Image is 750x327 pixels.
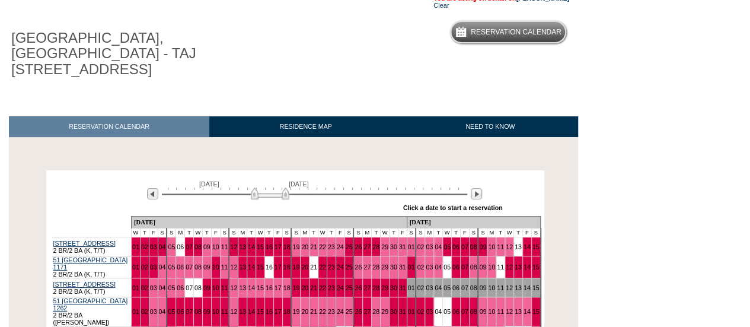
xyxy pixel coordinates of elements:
[363,284,371,291] a: 27
[159,263,166,271] a: 04
[531,228,540,237] td: S
[239,243,246,250] a: 13
[381,228,390,237] td: W
[461,308,468,315] a: 07
[408,263,415,271] a: 01
[275,263,282,271] a: 17
[488,308,495,315] a: 10
[53,240,116,247] a: [STREET_ADDRESS]
[319,308,326,315] a: 22
[275,243,282,250] a: 17
[346,308,353,315] a: 25
[150,243,157,250] a: 03
[53,256,128,271] a: 51 [GEOGRAPHIC_DATA] 1171
[372,228,381,237] td: T
[150,308,157,315] a: 03
[487,228,496,237] td: M
[506,243,513,250] a: 12
[434,228,443,237] td: T
[408,284,415,291] a: 01
[435,263,442,271] a: 04
[532,263,540,271] a: 15
[399,243,406,250] a: 31
[264,228,273,237] td: T
[292,243,299,250] a: 19
[488,243,495,250] a: 10
[402,116,578,137] a: NEED TO KNOW
[319,263,326,271] a: 22
[524,263,531,271] a: 14
[390,263,397,271] a: 30
[301,228,309,237] td: M
[177,243,184,250] a: 06
[149,228,158,237] td: F
[407,228,416,237] td: S
[221,243,228,250] a: 11
[159,308,166,315] a: 04
[283,243,291,250] a: 18
[479,263,486,271] a: 09
[451,228,460,237] td: T
[426,243,433,250] a: 03
[275,308,282,315] a: 17
[132,243,139,250] a: 01
[389,228,398,237] td: T
[346,263,353,271] a: 25
[381,243,388,250] a: 29
[158,228,167,237] td: S
[159,243,166,250] a: 04
[461,263,468,271] a: 07
[497,308,504,315] a: 11
[141,243,148,250] a: 02
[363,243,371,250] a: 27
[398,228,407,237] td: F
[337,243,344,250] a: 24
[372,263,379,271] a: 28
[488,284,495,291] a: 10
[185,228,194,237] td: T
[168,243,175,250] a: 05
[355,308,362,315] a: 26
[186,243,193,250] a: 07
[289,180,309,188] span: [DATE]
[399,308,406,315] a: 31
[524,284,531,291] a: 14
[443,284,451,291] a: 05
[408,308,415,315] a: 01
[202,228,211,237] td: T
[248,308,255,315] a: 14
[273,228,282,237] td: F
[53,297,128,312] a: 51 [GEOGRAPHIC_DATA] 1262
[344,228,353,237] td: S
[417,243,424,250] a: 02
[141,263,148,271] a: 02
[282,228,291,237] td: S
[257,243,264,250] a: 15
[132,308,139,315] a: 01
[506,284,513,291] a: 12
[212,308,219,315] a: 10
[524,243,531,250] a: 14
[239,263,246,271] a: 13
[452,263,459,271] a: 06
[469,228,478,237] td: S
[292,263,299,271] a: 19
[470,263,477,271] a: 08
[140,228,149,237] td: T
[248,243,255,250] a: 14
[310,243,317,250] a: 21
[220,228,229,237] td: S
[131,217,407,228] td: [DATE]
[147,188,158,199] img: Previous
[177,263,184,271] a: 06
[301,263,308,271] a: 20
[390,308,397,315] a: 30
[257,263,264,271] a: 15
[346,243,353,250] a: 25
[167,228,175,237] td: S
[407,217,540,228] td: [DATE]
[319,284,326,291] a: 22
[417,263,424,271] a: 02
[283,263,291,271] a: 18
[522,228,531,237] td: F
